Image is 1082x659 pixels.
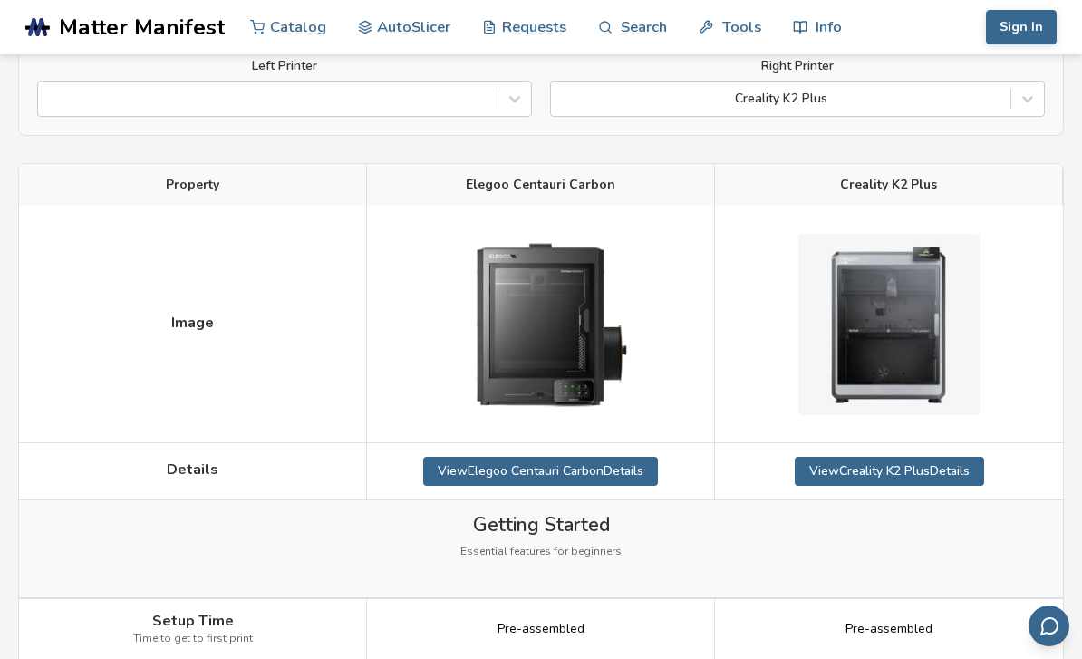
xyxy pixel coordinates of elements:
span: Elegoo Centauri Carbon [466,178,615,192]
span: Time to get to first print [133,633,253,645]
span: Setup Time [152,613,234,629]
label: Left Printer [37,59,532,73]
span: Matter Manifest [59,15,225,40]
input: Creality K2 Plus [560,92,564,106]
span: Creality K2 Plus [840,178,937,192]
span: Pre-assembled [845,622,932,636]
img: Elegoo Centauri Carbon [450,219,632,428]
span: Getting Started [473,514,610,536]
span: Details [167,461,218,478]
span: Property [166,178,219,192]
span: Essential features for beginners [460,546,622,558]
span: Image [171,315,214,331]
button: Send feedback via email [1029,606,1069,646]
button: Sign In [986,10,1057,44]
span: Pre-assembled [498,622,584,636]
a: ViewElegoo Centauri CarbonDetails [423,457,658,486]
label: Right Printer [550,59,1045,73]
a: ViewCreality K2 PlusDetails [795,457,984,486]
img: Creality K2 Plus [798,234,980,415]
